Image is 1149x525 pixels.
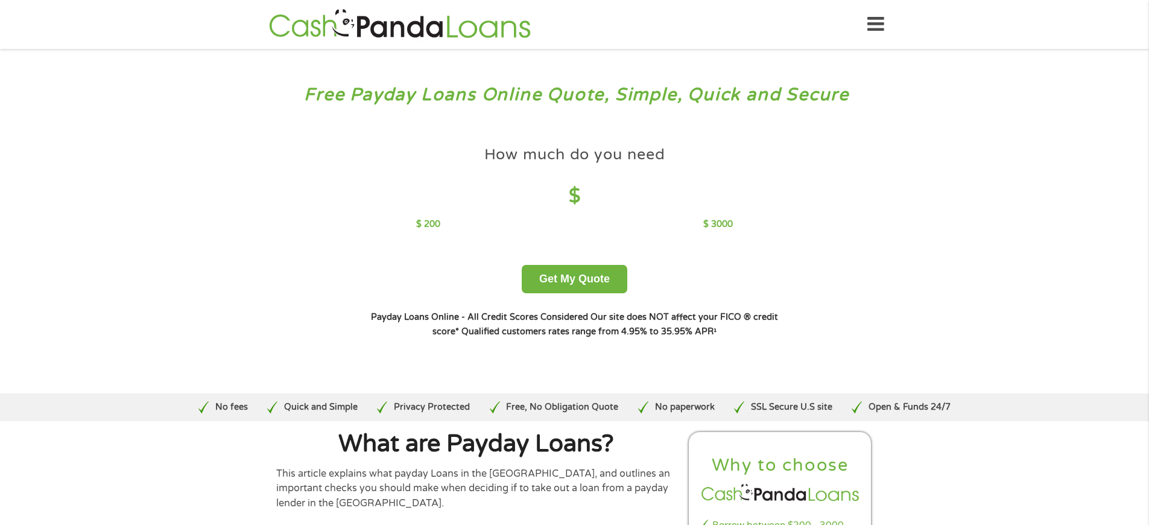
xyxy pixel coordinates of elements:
p: Free, No Obligation Quote [506,401,618,414]
h1: What are Payday Loans? [276,432,677,456]
p: Privacy Protected [394,401,470,414]
img: GetLoanNow Logo [265,7,534,42]
p: Quick and Simple [284,401,358,414]
h3: Free Payday Loans Online Quote, Simple, Quick and Secure [35,84,1115,106]
button: Get My Quote [522,265,627,293]
p: No paperwork [655,401,715,414]
strong: Payday Loans Online - All Credit Scores Considered [371,312,588,322]
strong: Qualified customers rates range from 4.95% to 35.95% APR¹ [461,326,717,337]
p: $ 3000 [703,218,733,231]
p: No fees [215,401,248,414]
p: $ 200 [416,218,440,231]
strong: Our site does NOT affect your FICO ® credit score* [432,312,778,337]
p: Open & Funds 24/7 [869,401,951,414]
p: This article explains what payday Loans in the [GEOGRAPHIC_DATA], and outlines an important check... [276,466,677,511]
h2: Why to choose [699,454,862,477]
h4: $ [416,184,733,209]
h4: How much do you need [484,145,665,165]
p: SSL Secure U.S site [751,401,832,414]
